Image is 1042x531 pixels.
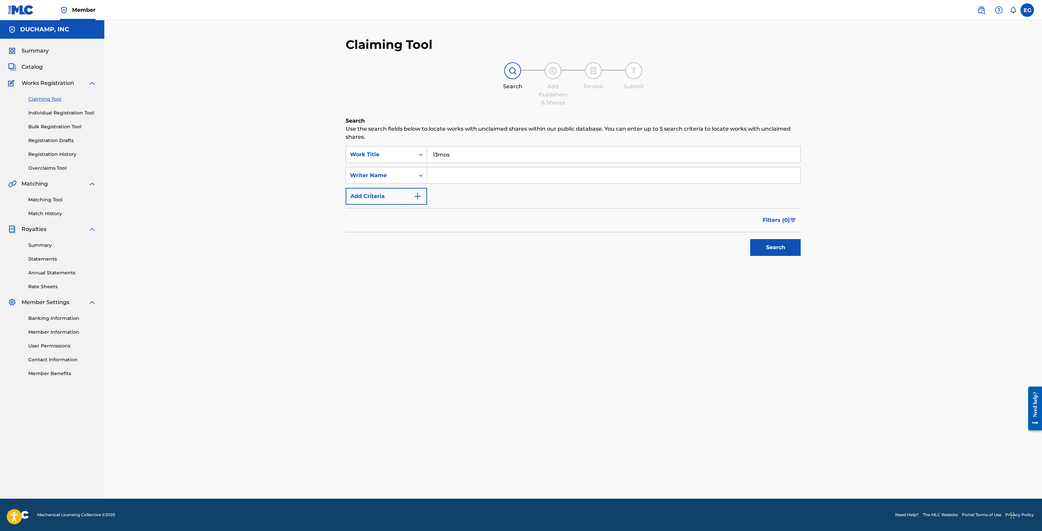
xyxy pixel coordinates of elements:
[28,256,96,263] a: Statements
[895,512,919,518] a: Need Help?
[60,6,68,14] img: Top Rightsholder
[346,188,427,205] button: Add Criteria
[28,242,96,249] a: Summary
[577,82,610,91] div: Review
[1008,499,1042,531] iframe: Chat Widget
[962,512,1001,518] a: Portal Terms of Use
[72,6,96,14] span: Member
[496,82,529,91] div: Search
[88,79,96,87] img: expand
[8,63,16,71] img: Catalog
[346,37,432,52] h2: Claiming Tool
[992,3,1006,17] div: Help
[1005,512,1034,518] a: Privacy Policy
[37,512,115,518] span: Mechanical Licensing Collective © 2025
[28,315,96,322] a: Banking Information
[8,79,17,87] img: Works Registration
[350,171,411,179] div: Writer Name
[617,82,651,91] div: Submit
[1020,3,1034,17] div: User Menu
[22,47,49,55] span: Summary
[589,67,597,75] img: step indicator icon for Review
[28,151,96,158] a: Registration History
[28,196,96,203] a: Matching Tool
[509,67,517,75] img: step indicator icon for Search
[88,225,96,233] img: expand
[28,137,96,144] a: Registration Drafts
[975,3,988,17] a: Public Search
[923,512,958,518] a: The MLC Website
[28,165,96,172] a: Overclaims Tool
[1010,7,1016,13] div: Notifications
[28,370,96,377] a: Member Benefits
[20,26,69,33] h5: DUCHAMP, INC
[22,79,74,87] span: Works Registration
[88,298,96,306] img: expand
[28,109,96,117] a: Individual Registration Tool
[346,146,801,259] form: Search Form
[790,218,796,222] img: filter
[22,180,48,188] span: Matching
[536,82,570,107] div: Add Publishers & Shares
[549,67,557,75] img: step indicator icon for Add Publishers & Shares
[8,511,29,519] img: logo
[22,298,69,306] span: Member Settings
[22,63,43,71] span: Catalog
[750,239,801,256] button: Search
[28,123,96,130] a: Bulk Registration Tool
[28,356,96,363] a: Contact Information
[8,225,16,233] img: Royalties
[763,216,790,224] span: Filters ( 0 )
[977,6,985,14] img: search
[8,26,16,34] img: Accounts
[995,6,1003,14] img: help
[759,212,801,229] button: Filters (0)
[1010,505,1014,526] div: Drag
[346,125,801,141] p: Use the search fields below to locate works with unclaimed shares within our public database. You...
[8,180,16,188] img: Matching
[28,210,96,217] a: Match History
[28,269,96,276] a: Annual Statements
[8,298,16,306] img: Member Settings
[28,96,96,103] a: Claiming Tool
[22,225,46,233] span: Royalties
[28,283,96,290] a: Rate Sheets
[414,192,422,200] img: 9d2ae6d4665cec9f34b9.svg
[630,67,638,75] img: step indicator icon for Submit
[28,329,96,336] a: Member Information
[8,5,34,15] img: MLC Logo
[8,47,49,55] a: SummarySummary
[28,342,96,350] a: User Permissions
[8,47,16,55] img: Summary
[350,151,411,159] div: Work Title
[8,63,43,71] a: CatalogCatalog
[1023,381,1042,435] iframe: Resource Center
[346,117,801,125] h6: Search
[88,180,96,188] img: expand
